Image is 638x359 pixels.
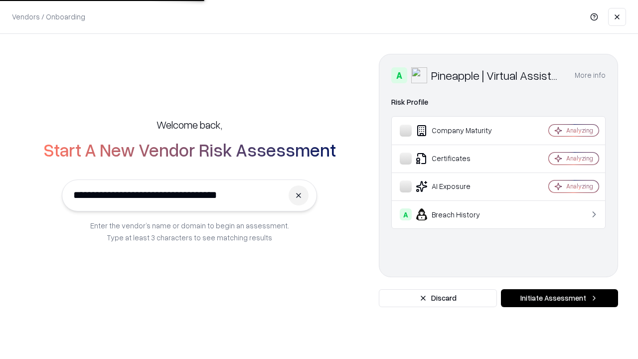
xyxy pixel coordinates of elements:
[575,66,606,84] button: More info
[400,208,519,220] div: Breach History
[391,67,407,83] div: A
[400,125,519,137] div: Company Maturity
[400,180,519,192] div: AI Exposure
[400,208,412,220] div: A
[391,96,606,108] div: Risk Profile
[411,67,427,83] img: Pineapple | Virtual Assistant Agency
[12,11,85,22] p: Vendors / Onboarding
[566,126,593,135] div: Analyzing
[566,182,593,190] div: Analyzing
[431,67,563,83] div: Pineapple | Virtual Assistant Agency
[501,289,618,307] button: Initiate Assessment
[400,153,519,165] div: Certificates
[157,118,222,132] h5: Welcome back,
[43,140,336,160] h2: Start A New Vendor Risk Assessment
[379,289,497,307] button: Discard
[566,154,593,163] div: Analyzing
[90,219,289,243] p: Enter the vendor’s name or domain to begin an assessment. Type at least 3 characters to see match...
